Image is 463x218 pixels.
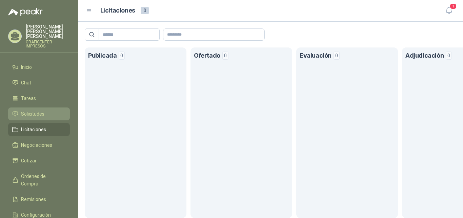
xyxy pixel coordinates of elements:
span: 0 [119,52,125,60]
span: Negociaciones [21,141,52,149]
p: GRAFICENTER IMPRESOS [26,40,70,48]
h1: Adjudicación [405,51,444,61]
img: Logo peakr [8,8,43,16]
a: Chat [8,76,70,89]
a: Solicitudes [8,107,70,120]
span: Inicio [21,63,32,71]
span: 1 [449,3,457,9]
span: Cotizar [21,157,37,164]
span: Solicitudes [21,110,44,118]
a: Tareas [8,92,70,105]
a: Negociaciones [8,139,70,152]
span: 0 [141,7,149,14]
a: Inicio [8,61,70,74]
h1: Licitaciones [100,6,135,16]
button: 1 [443,5,455,17]
a: Licitaciones [8,123,70,136]
span: 0 [334,52,340,60]
span: Licitaciones [21,126,46,133]
span: 0 [222,52,228,60]
h1: Publicada [88,51,117,61]
span: Remisiones [21,196,46,203]
span: Tareas [21,95,36,102]
a: Cotizar [8,154,70,167]
h1: Ofertado [194,51,220,61]
a: Órdenes de Compra [8,170,70,190]
h1: Evaluación [300,51,331,61]
a: Remisiones [8,193,70,206]
p: [PERSON_NAME] [PERSON_NAME] [PERSON_NAME] [26,24,70,39]
span: 0 [446,52,452,60]
span: Chat [21,79,31,86]
span: Órdenes de Compra [21,173,63,187]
